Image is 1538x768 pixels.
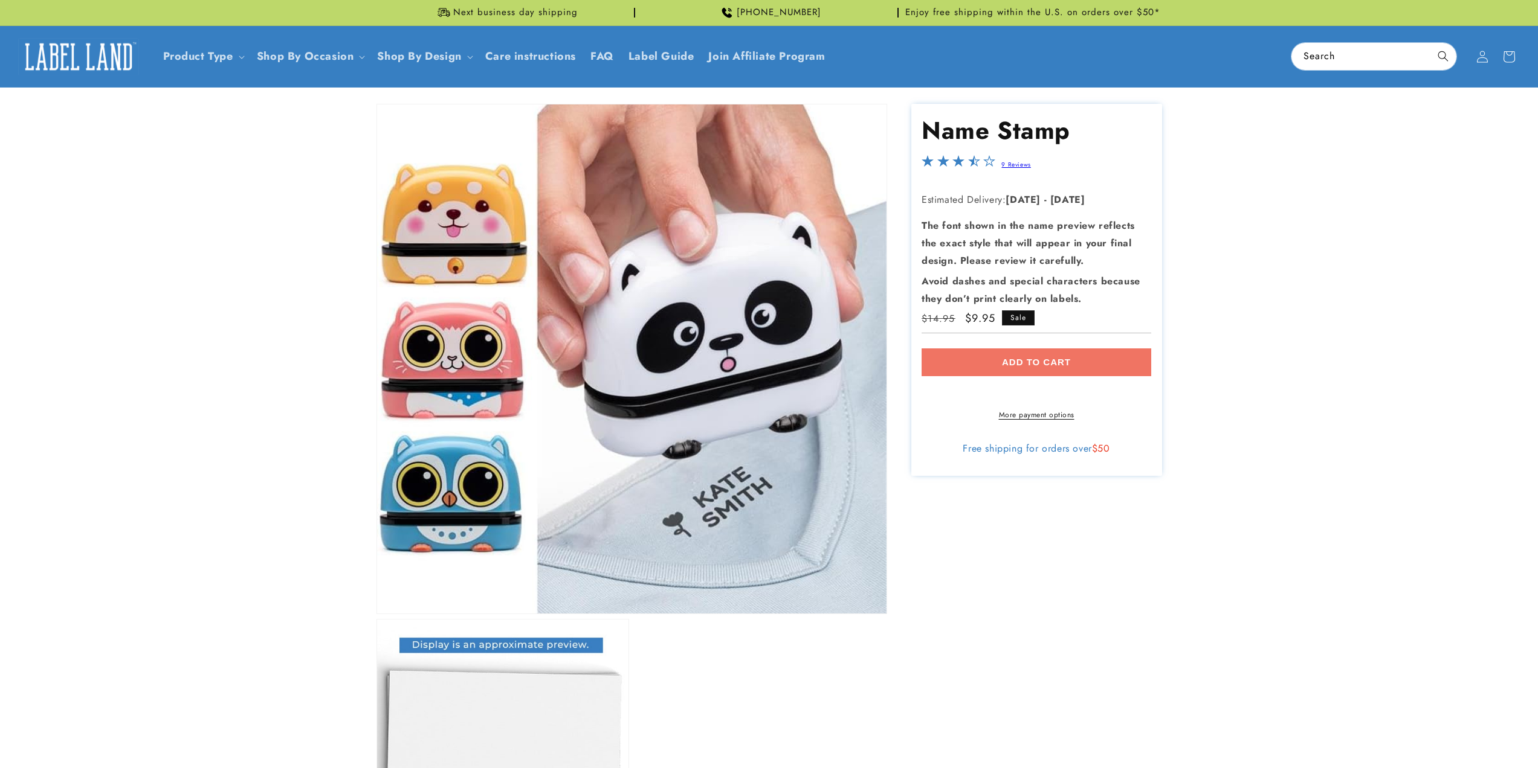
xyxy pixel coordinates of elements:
strong: The font shown in the name preview reflects the exact style that will appear in your final design... [922,219,1135,267]
span: Next business day shipping [453,7,578,19]
summary: Product Type [156,42,250,71]
a: Shop By Design [377,48,461,64]
span: Shop By Occasion [257,50,354,63]
strong: [DATE] [1050,193,1085,206]
h1: Name Stamp [922,115,1151,146]
span: FAQ [590,50,614,63]
a: More payment options [922,409,1151,420]
span: Enjoy free shipping within the U.S. on orders over $50* [905,7,1160,19]
a: Care instructions [478,42,583,71]
span: $ [1092,441,1098,455]
a: Product Type [163,48,233,64]
span: 3.3-star overall rating [922,158,995,172]
strong: - [1044,193,1047,206]
summary: Shop By Occasion [250,42,370,71]
button: Search [1430,43,1456,69]
span: 50 [1097,441,1110,455]
strong: Avoid dashes and special characters because they don’t print clearly on labels. [922,274,1140,306]
a: Label Land [14,33,144,80]
span: Sale [1002,310,1035,325]
span: $9.95 [965,310,996,327]
span: [PHONE_NUMBER] [737,7,821,19]
iframe: Gorgias Floating Chat [1284,711,1526,756]
strong: [DATE] [1006,193,1041,206]
img: Label Land [18,38,139,75]
span: Join Affiliate Program [708,50,825,63]
div: Free shipping for orders over [922,443,1151,455]
a: FAQ [583,42,621,71]
s: $14.95 [922,312,955,326]
a: Join Affiliate Program [701,42,832,71]
summary: Shop By Design [370,42,477,71]
span: Care instructions [485,50,576,63]
a: Label Guide [621,42,702,71]
span: Label Guide [628,50,694,63]
p: Estimated Delivery: [922,191,1151,209]
a: 9 Reviews [1001,160,1030,169]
